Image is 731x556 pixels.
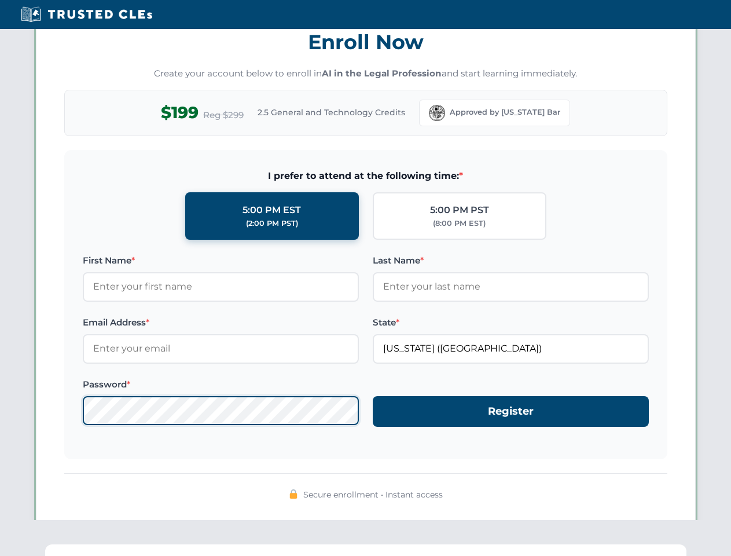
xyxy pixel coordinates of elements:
[373,316,649,330] label: State
[373,334,649,363] input: Florida (FL)
[433,218,486,229] div: (8:00 PM EST)
[83,272,359,301] input: Enter your first name
[373,254,649,268] label: Last Name
[373,272,649,301] input: Enter your last name
[64,67,667,81] p: Create your account below to enroll in and start learning immediately.
[83,378,359,392] label: Password
[322,68,442,79] strong: AI in the Legal Profession
[258,106,405,119] span: 2.5 General and Technology Credits
[203,108,244,122] span: Reg $299
[83,169,649,184] span: I prefer to attend at the following time:
[373,396,649,427] button: Register
[289,489,298,499] img: 🔒
[161,100,199,126] span: $199
[83,316,359,330] label: Email Address
[243,203,301,218] div: 5:00 PM EST
[246,218,298,229] div: (2:00 PM PST)
[17,6,156,23] img: Trusted CLEs
[429,105,445,121] img: Florida Bar
[450,107,560,118] span: Approved by [US_STATE] Bar
[430,203,489,218] div: 5:00 PM PST
[303,488,443,501] span: Secure enrollment • Instant access
[64,24,667,60] h3: Enroll Now
[83,334,359,363] input: Enter your email
[83,254,359,268] label: First Name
